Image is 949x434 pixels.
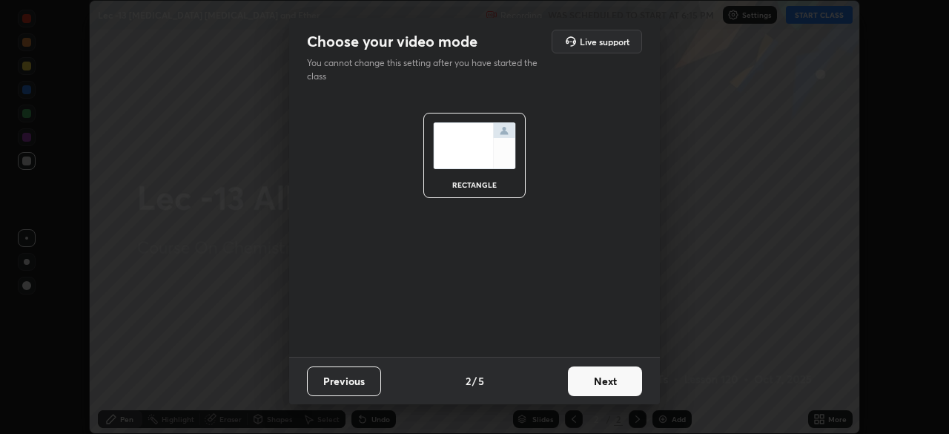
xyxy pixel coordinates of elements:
[307,32,477,51] h2: Choose your video mode
[433,122,516,169] img: normalScreenIcon.ae25ed63.svg
[307,366,381,396] button: Previous
[478,373,484,389] h4: 5
[307,56,547,83] p: You cannot change this setting after you have started the class
[580,37,629,46] h5: Live support
[568,366,642,396] button: Next
[472,373,477,389] h4: /
[445,181,504,188] div: rectangle
[466,373,471,389] h4: 2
